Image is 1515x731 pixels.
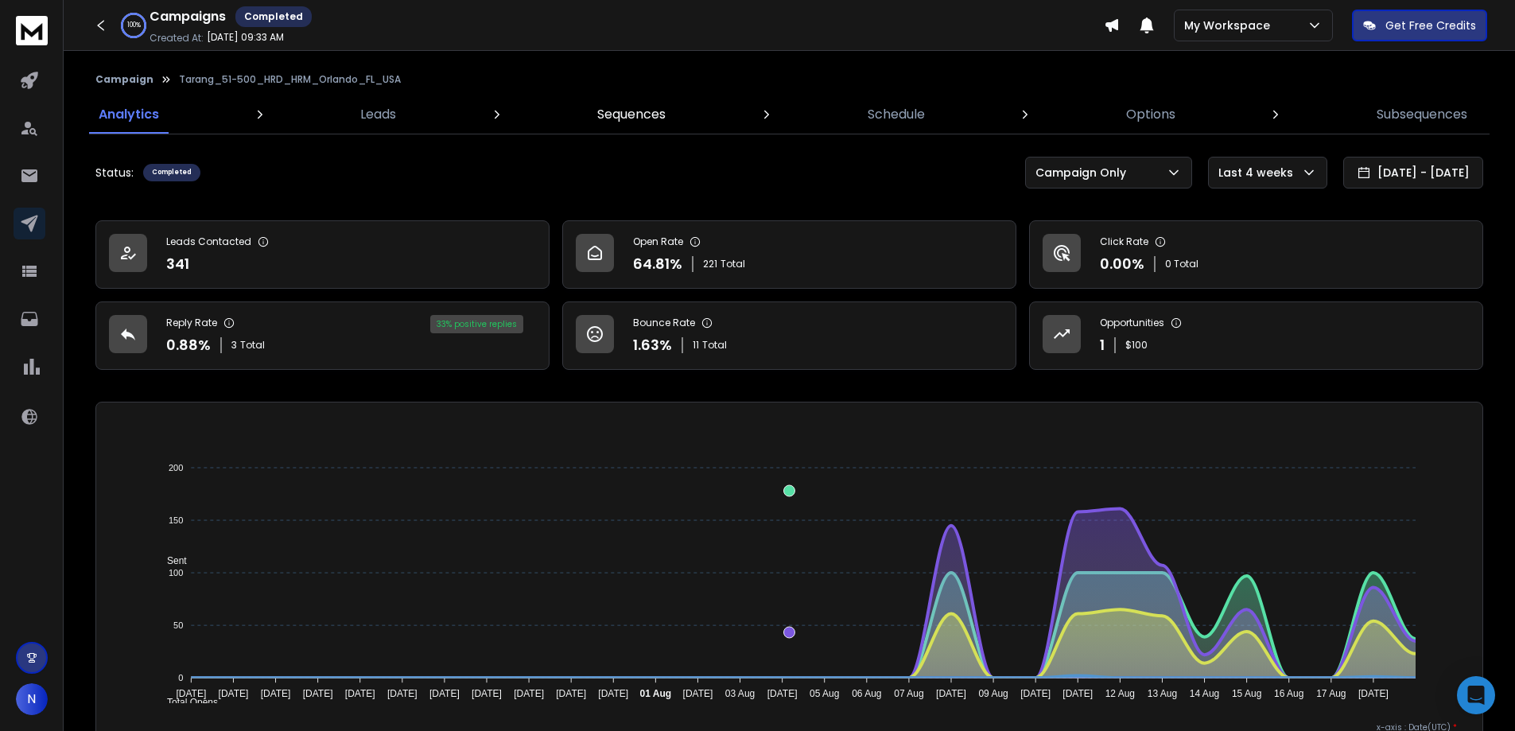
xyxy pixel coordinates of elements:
span: Total [721,258,745,270]
button: N [16,683,48,715]
p: 341 [166,253,189,275]
a: Opportunities1$100 [1029,301,1483,370]
tspan: [DATE] [345,688,375,699]
tspan: 05 Aug [810,688,839,699]
tspan: [DATE] [429,688,460,699]
tspan: [DATE] [219,688,249,699]
tspan: 17 Aug [1316,688,1346,699]
tspan: [DATE] [767,688,798,699]
div: Open Intercom Messenger [1457,676,1495,714]
span: 3 [231,339,237,352]
tspan: [DATE] [261,688,291,699]
p: Last 4 weeks [1218,165,1299,181]
tspan: [DATE] [683,688,713,699]
a: Sequences [588,95,675,134]
span: Total Opens [155,697,218,708]
div: Completed [143,164,200,181]
p: Click Rate [1100,235,1148,248]
tspan: 09 Aug [978,688,1008,699]
p: 0.00 % [1100,253,1144,275]
p: 64.81 % [633,253,682,275]
a: Reply Rate0.88%3Total33% positive replies [95,301,550,370]
a: Subsequences [1367,95,1477,134]
a: Schedule [858,95,934,134]
tspan: [DATE] [176,688,206,699]
tspan: [DATE] [1020,688,1051,699]
p: 0.88 % [166,334,211,356]
p: My Workspace [1184,17,1276,33]
tspan: 150 [169,515,183,525]
tspan: [DATE] [303,688,333,699]
div: 33 % positive replies [430,315,523,333]
p: 100 % [127,21,141,30]
tspan: 100 [169,568,183,577]
tspan: [DATE] [598,688,628,699]
a: Click Rate0.00%0 Total [1029,220,1483,289]
tspan: [DATE] [514,688,544,699]
tspan: [DATE] [1062,688,1093,699]
p: Reply Rate [166,317,217,329]
div: Completed [235,6,312,27]
a: Bounce Rate1.63%11Total [562,301,1016,370]
p: [DATE] 09:33 AM [207,31,284,44]
a: Analytics [89,95,169,134]
img: logo [16,16,48,45]
span: 11 [693,339,699,352]
tspan: 03 Aug [725,688,755,699]
span: Sent [155,555,187,566]
tspan: [DATE] [1358,688,1389,699]
p: Leads Contacted [166,235,251,248]
p: Subsequences [1377,105,1467,124]
span: Total [702,339,727,352]
p: Schedule [868,105,925,124]
a: Options [1117,95,1185,134]
p: Bounce Rate [633,317,695,329]
tspan: 06 Aug [852,688,881,699]
p: Leads [360,105,396,124]
p: Get Free Credits [1385,17,1476,33]
p: Created At: [150,32,204,45]
tspan: 13 Aug [1148,688,1177,699]
span: Total [240,339,265,352]
p: Options [1126,105,1175,124]
tspan: [DATE] [472,688,502,699]
p: Campaign Only [1035,165,1132,181]
tspan: 50 [173,620,183,630]
tspan: [DATE] [556,688,586,699]
p: Sequences [597,105,666,124]
h1: Campaigns [150,7,226,26]
a: Leads Contacted341 [95,220,550,289]
tspan: 200 [169,463,183,472]
p: Opportunities [1100,317,1164,329]
p: Tarang_51-500_HRD_HRM_Orlando_FL_USA [179,73,401,86]
p: Open Rate [633,235,683,248]
button: [DATE] - [DATE] [1343,157,1483,189]
tspan: 15 Aug [1232,688,1261,699]
tspan: [DATE] [936,688,966,699]
p: 1.63 % [633,334,672,356]
tspan: 0 [178,673,183,682]
tspan: 12 Aug [1105,688,1135,699]
p: 1 [1100,334,1105,356]
p: Analytics [99,105,159,124]
p: 0 Total [1165,258,1198,270]
button: Get Free Credits [1352,10,1487,41]
p: $ 100 [1125,339,1148,352]
tspan: 16 Aug [1274,688,1303,699]
tspan: [DATE] [387,688,418,699]
tspan: 07 Aug [894,688,923,699]
tspan: 14 Aug [1190,688,1219,699]
button: Campaign [95,73,153,86]
tspan: 01 Aug [640,688,672,699]
a: Leads [351,95,406,134]
span: 221 [703,258,717,270]
p: Status: [95,165,134,181]
a: Open Rate64.81%221Total [562,220,1016,289]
